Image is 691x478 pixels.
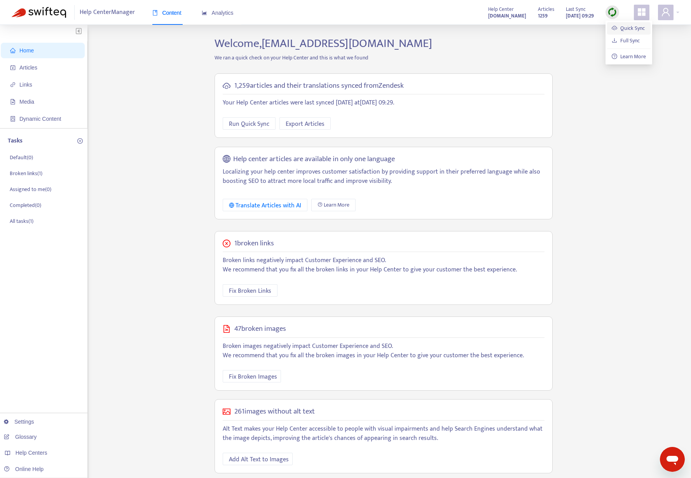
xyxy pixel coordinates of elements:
a: Glossary [4,434,37,440]
span: area-chart [202,10,207,16]
span: picture [223,408,230,415]
a: Full Sync [612,36,640,45]
span: Add Alt Text to Images [229,455,289,464]
h5: 261 images without alt text [234,407,315,416]
p: Localizing your help center improves customer satisfaction by providing support in their preferre... [223,167,544,186]
span: Analytics [202,10,234,16]
button: Fix Broken Images [223,370,281,382]
span: Export Articles [286,119,325,129]
iframe: Button to launch messaging window [660,447,685,472]
span: close-circle [223,240,230,247]
p: Tasks [8,136,23,146]
strong: [DOMAIN_NAME] [488,12,526,20]
button: Run Quick Sync [223,117,276,130]
img: sync.dc5367851b00ba804db3.png [607,7,617,17]
a: Learn More [311,199,356,211]
span: file-image [10,99,16,104]
p: All tasks ( 1 ) [10,217,33,225]
h5: 1 broken links [234,239,274,248]
span: home [10,48,16,53]
a: Quick Sync [612,24,645,33]
div: Translate Articles with AI [229,201,302,210]
img: Swifteq [12,7,66,18]
p: Broken links negatively impact Customer Experience and SEO. We recommend that you fix all the bro... [223,256,544,275]
span: container [10,116,16,122]
span: Articles [538,5,554,14]
a: Online Help [4,466,44,472]
p: Alt Text makes your Help Center accessible to people with visual impairments and help Search Engi... [223,424,544,443]
span: Learn More [324,201,349,209]
span: file-image [223,325,230,333]
strong: 1259 [538,12,548,20]
span: appstore [637,7,646,17]
span: Help Center [488,5,514,14]
span: link [10,82,16,87]
p: Assigned to me ( 0 ) [10,185,51,193]
span: plus-circle [77,138,83,144]
button: Export Articles [279,117,331,130]
span: cloud-sync [223,82,230,90]
span: Media [19,99,34,105]
h5: 47 broken images [234,325,286,334]
span: Help Centers [16,450,47,456]
p: Default ( 0 ) [10,153,33,162]
span: book [152,10,158,16]
span: Welcome, [EMAIL_ADDRESS][DOMAIN_NAME] [215,34,432,53]
strong: [DATE] 09:29 [566,12,594,20]
span: account-book [10,65,16,70]
a: question-circleLearn More [612,52,646,61]
span: user [661,7,670,17]
span: Home [19,47,34,54]
span: Links [19,82,32,88]
button: Fix Broken Links [223,284,277,297]
span: Articles [19,64,37,71]
span: Fix Broken Links [229,286,271,296]
p: Broken links ( 1 ) [10,169,42,177]
span: Help Center Manager [80,5,135,20]
button: Add Alt Text to Images [223,453,293,465]
h5: Help center articles are available in only one language [233,155,395,164]
p: Broken images negatively impact Customer Experience and SEO. We recommend that you fix all the br... [223,342,544,360]
a: [DOMAIN_NAME] [488,11,526,20]
p: Your Help Center articles were last synced [DATE] at [DATE] 09:29 . [223,98,544,108]
span: global [223,155,230,164]
span: Dynamic Content [19,116,61,122]
span: Content [152,10,181,16]
span: Last Sync [566,5,586,14]
p: We ran a quick check on your Help Center and this is what we found [209,54,558,62]
button: Translate Articles with AI [223,199,308,211]
p: Completed ( 0 ) [10,201,41,209]
span: Run Quick Sync [229,119,269,129]
h5: 1,259 articles and their translations synced from Zendesk [234,82,404,90]
a: Settings [4,419,34,425]
span: Fix Broken Images [229,372,277,382]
